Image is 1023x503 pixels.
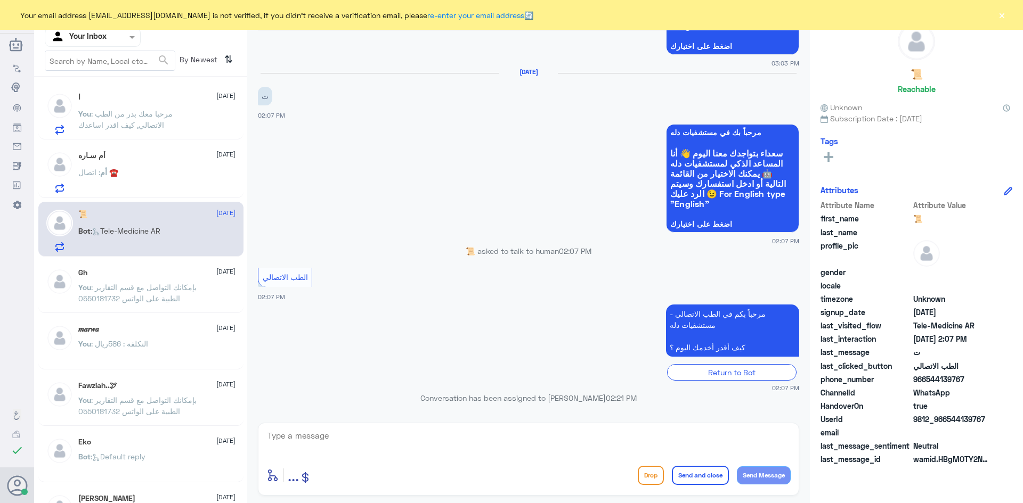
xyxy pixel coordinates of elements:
span: timezone [821,293,911,304]
button: × [996,10,1007,20]
span: 03:03 PM [772,59,799,68]
span: first_name [821,213,911,224]
p: 7/10/2025, 2:07 PM [258,87,272,105]
h5: Gh [78,268,87,277]
span: wamid.HBgMOTY2NTQ0MTM5NzY3FQIAEhgUM0EzQjYwMjkxQjQyQkI4NEU2NzQA [913,453,990,465]
span: : اتصال ☎️ [78,168,118,177]
span: By Newest [175,51,220,72]
h5: أم سـاره [78,151,105,160]
h5: 📜 [78,210,87,219]
span: : التكلفة : 586ريال [91,339,148,348]
p: Conversation has been assigned to [PERSON_NAME] [258,392,799,403]
h6: [DATE] [499,68,558,76]
span: search [157,54,170,67]
span: [DATE] [216,323,236,333]
p: 📜 asked to talk to human [258,245,799,257]
span: [DATE] [216,150,236,159]
a: re-enter your email address [427,11,524,20]
button: Send Message [737,466,791,484]
span: مرحباً بك في مستشفيات دله [670,128,795,137]
span: email [821,427,911,438]
div: Return to Bot [667,364,797,381]
span: last_name [821,227,911,238]
span: : بإمكانك التواصل مع قسم التقارير الطبية على الواتس 0550181732 [78,395,197,416]
span: 0 [913,440,990,451]
img: defaultAdmin.png [46,210,73,236]
span: 02:07 PM [772,383,799,392]
span: Unknown [821,102,862,113]
span: HandoverOn [821,400,911,411]
h5: Fawziah..🕊 [78,381,117,390]
span: phone_number [821,374,911,385]
span: : Tele-Medicine AR [91,226,160,235]
span: 02:07 PM [258,112,285,119]
span: [DATE] [216,267,236,276]
span: [DATE] [216,492,236,502]
span: gender [821,267,911,278]
h5: Eko [78,438,91,447]
span: [DATE] [216,436,236,446]
img: defaultAdmin.png [46,268,73,295]
img: defaultAdmin.png [46,381,73,408]
span: last_clicked_button [821,360,911,372]
span: اضغط على اختيارك [670,42,795,51]
span: الطب الاتصالي [913,360,990,372]
span: Subscription Date : [DATE] [821,113,1012,124]
h6: Reachable [898,84,936,94]
span: true [913,400,990,411]
span: [DATE] [216,91,236,101]
span: ChannelId [821,387,911,398]
button: Drop [638,466,664,485]
span: Attribute Value [913,200,990,211]
i: ⇅ [224,51,233,68]
span: ت [913,347,990,358]
span: سعداء بتواجدك معنا اليوم 👋 أنا المساعد الذكي لمستشفيات دله 🤖 يمكنك الاختيار من القائمة التالية أو... [670,148,795,209]
span: اضغط على اختيارك [670,220,795,228]
span: null [913,427,990,438]
span: 9812_966544139767 [913,414,990,425]
span: locale [821,280,911,291]
span: signup_date [821,307,911,318]
h5: 📜 [911,68,923,80]
h6: Attributes [821,185,858,195]
span: : مرحبا معك بدر من الطب الاتصالي, كيف اقدر اساعدك [78,109,173,129]
span: You [78,395,91,405]
button: search [157,52,170,69]
span: Unknown [913,293,990,304]
button: Send and close [672,466,729,485]
input: Search by Name, Local etc… [45,51,175,70]
span: Bot [78,452,91,461]
span: الطب الاتصالي [263,273,308,282]
img: defaultAdmin.png [46,151,73,178]
span: 2025-08-07T12:29:03.249Z [913,307,990,318]
span: You [78,339,91,348]
span: null [913,280,990,291]
span: : بإمكانك التواصل مع قسم التقارير الطبية على الواتس 0550181732 [78,283,197,303]
span: last_message_id [821,453,911,465]
span: [DATE] [216,208,236,218]
span: 2025-10-07T11:07:33.326Z [913,333,990,344]
img: defaultAdmin.png [46,325,73,351]
span: Bot [78,226,91,235]
span: 02:07 PM [258,293,285,300]
button: ... [288,463,299,487]
span: profile_pic [821,240,911,265]
span: [DATE] [216,380,236,389]
span: ... [288,465,299,484]
span: أم [100,168,107,177]
i: check [11,444,23,457]
span: last_interaction [821,333,911,344]
img: defaultAdmin.png [913,240,940,267]
span: 966544139767 [913,374,990,385]
h5: ا [78,93,80,102]
span: last_message_sentiment [821,440,911,451]
span: : Default reply [91,452,145,461]
h5: 𝒎𝒂𝒓𝒘𝒂 [78,325,99,334]
span: null [913,267,990,278]
h5: Mohammed ALRASHED [78,494,135,503]
span: You [78,283,91,292]
img: defaultAdmin.png [46,93,73,119]
img: defaultAdmin.png [46,438,73,464]
span: You [78,109,91,118]
img: defaultAdmin.png [898,23,935,60]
